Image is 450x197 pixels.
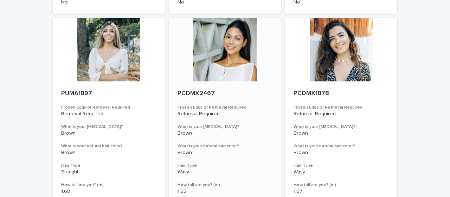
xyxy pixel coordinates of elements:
[61,189,156,195] p: 1.68
[294,169,389,175] p: Wavy
[178,169,273,175] p: Wavy
[61,105,156,110] h3: Frozen Eggs or Retrieval Required
[294,130,389,136] p: Brown
[294,143,389,149] h3: What is your natural hair color?
[178,143,273,149] h3: What is your natural hair color?
[294,90,389,98] p: PCDMX1878
[178,163,273,168] h3: Hair Type
[61,169,156,175] p: Straight
[178,189,273,195] p: 1.65
[61,163,156,168] h3: Hair Type
[178,124,273,130] h3: What is your [MEDICAL_DATA]?
[178,130,273,136] p: Brown
[178,105,273,110] h3: Frozen Eggs or Retrieval Required
[294,163,389,168] h3: Hair Type
[294,182,389,188] h3: How tall are you? (m)
[61,143,156,149] h3: What is your natural hair color?
[294,189,389,195] p: 1.67
[178,150,273,156] p: Brown
[294,124,389,130] h3: What is your [MEDICAL_DATA]?
[294,150,389,156] p: Brown
[61,150,156,156] p: Brown
[178,182,273,188] h3: How tall are you? (m)
[61,111,156,117] p: Retrieval Required
[178,111,273,117] p: Retrieval Required
[61,130,156,136] p: Brown
[61,90,156,98] p: PUMA1897
[178,90,273,98] p: PCDMX2467
[61,182,156,188] h3: How tall are you? (m)
[61,124,156,130] h3: What is your [MEDICAL_DATA]?
[294,105,389,110] h3: Frozen Eggs or Retrieval Required
[294,111,389,117] p: Retrieval Required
